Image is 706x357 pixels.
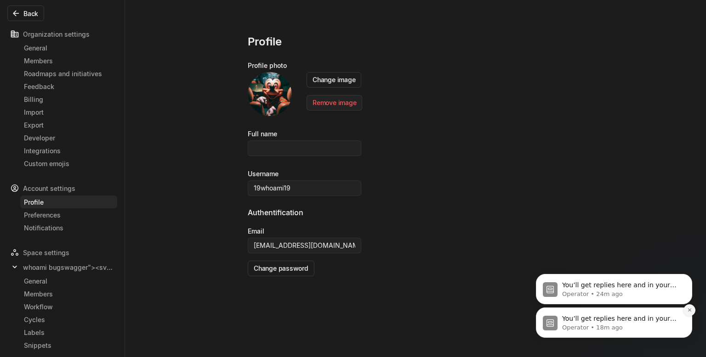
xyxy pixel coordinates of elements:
[20,221,117,234] a: Notifications
[20,339,117,351] a: Snippets
[20,93,117,106] a: Billing
[24,107,114,117] div: Import
[248,34,583,61] div: Profile
[248,129,277,139] div: Full name
[20,195,117,208] a: Profile
[20,131,117,144] a: Developer
[20,144,117,157] a: Integrations
[248,261,314,276] button: Change password
[20,274,117,287] a: General
[24,302,114,312] div: Workflow
[20,80,117,93] a: Feedback
[24,43,114,53] div: General
[20,313,117,326] a: Cycles
[24,197,114,207] div: Profile
[522,216,706,352] iframe: Intercom notifications message
[20,54,117,67] a: Members
[23,262,114,272] span: whoami bugswagger"><svg/onload=alert(10)>
[20,157,117,170] a: Custom emojis
[248,207,583,226] div: Authentification
[20,326,117,339] a: Labels
[20,287,117,300] a: Members
[24,328,114,337] div: Labels
[24,95,114,104] div: Billing
[7,181,117,195] div: Account settings
[24,340,114,350] div: Snippets
[307,72,361,88] button: Change image
[248,61,287,70] div: Profile photo
[24,133,114,143] div: Developer
[20,300,117,313] a: Workflow
[24,120,114,130] div: Export
[24,223,114,233] div: Notifications
[24,146,114,156] div: Integrations
[248,226,264,236] div: Email
[24,289,114,299] div: Members
[24,210,114,220] div: Preferences
[20,118,117,131] a: Export
[24,276,114,286] div: General
[24,159,114,168] div: Custom emojis
[24,69,114,78] div: Roadmaps and initiatives
[7,6,44,21] button: Back
[24,82,114,91] div: Feedback
[7,245,117,260] div: Space settings
[248,169,279,178] div: Username
[20,41,117,54] a: General
[7,27,117,41] div: Organization settings
[307,95,362,111] button: Remove image
[20,208,117,221] a: Preferences
[24,315,114,324] div: Cycles
[20,67,117,80] a: Roadmaps and initiatives
[24,56,114,66] div: Members
[20,106,117,118] a: Import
